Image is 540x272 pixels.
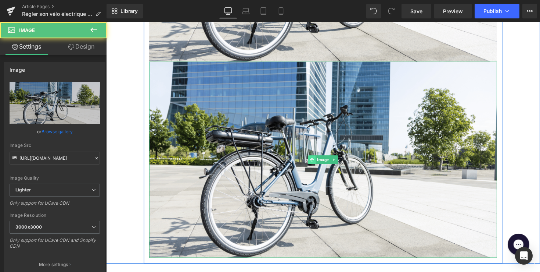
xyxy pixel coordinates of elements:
span: Régler son vélo électrique pour un confort optimal : hauteur du guidon, selle, écran [22,11,93,17]
a: Design [55,38,108,55]
iframe: Gorgias live chat messenger [408,214,437,241]
div: Image [10,63,25,73]
span: Image [19,27,35,33]
a: Mobile [272,4,290,18]
button: Undo [366,4,381,18]
p: More settings [39,261,68,268]
b: 3000x3000 [15,224,42,230]
a: New Library [107,4,143,18]
button: Redo [384,4,399,18]
a: Desktop [219,4,237,18]
div: Image Quality [10,176,100,181]
button: More [522,4,537,18]
span: Save [410,7,422,15]
b: Lighter [15,187,31,192]
a: Tablet [255,4,272,18]
span: Preview [443,7,463,15]
div: or [10,128,100,135]
div: Image Src [10,143,100,148]
a: Laptop [237,4,255,18]
button: Publish [475,4,519,18]
span: Image [215,137,230,145]
a: Expand / Collapse [230,137,238,145]
input: Link [10,152,100,165]
a: Preview [434,4,472,18]
a: Article Pages [22,4,107,10]
span: Publish [483,8,502,14]
div: Image Resolution [10,213,100,218]
div: Open Intercom Messenger [515,247,533,265]
div: Only support for UCare CDN [10,200,100,211]
span: Library [120,8,138,14]
div: Only support for UCare CDN and Shopify CDN [10,237,100,254]
a: Browse gallery [42,125,73,138]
